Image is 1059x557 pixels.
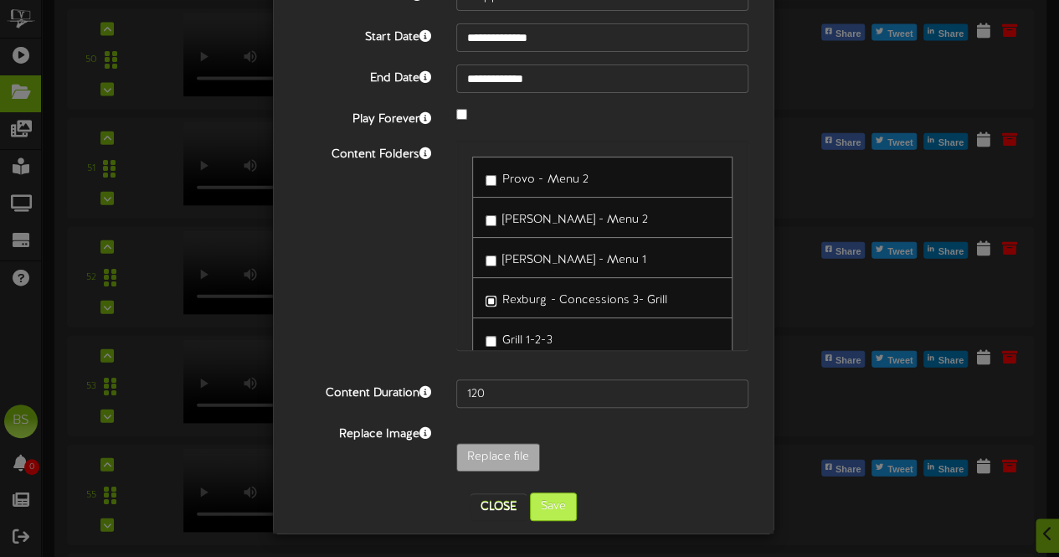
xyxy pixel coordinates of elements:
input: Rexburg - Concessions 3- Grill [486,296,496,307]
label: Start Date [285,23,444,46]
input: Grill 1-2-3 [486,336,496,347]
label: Content Duration [285,379,444,402]
input: [PERSON_NAME] - Menu 1 [486,255,496,266]
label: Replace Image [285,420,444,443]
span: Grill 1-2-3 [502,334,552,347]
button: Close [470,493,527,520]
input: [PERSON_NAME] - Menu 2 [486,215,496,226]
label: Play Forever [285,106,444,128]
input: 15 [456,379,748,408]
label: Content Folders [285,141,444,163]
button: Save [530,493,577,521]
input: Provo - Menu 2 [486,175,496,186]
span: [PERSON_NAME] - Menu 1 [502,254,645,266]
span: Provo - Menu 2 [502,173,588,186]
span: Rexburg - Concessions 3- Grill [502,294,666,307]
label: End Date [285,64,444,87]
span: [PERSON_NAME] - Menu 2 [502,214,647,226]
